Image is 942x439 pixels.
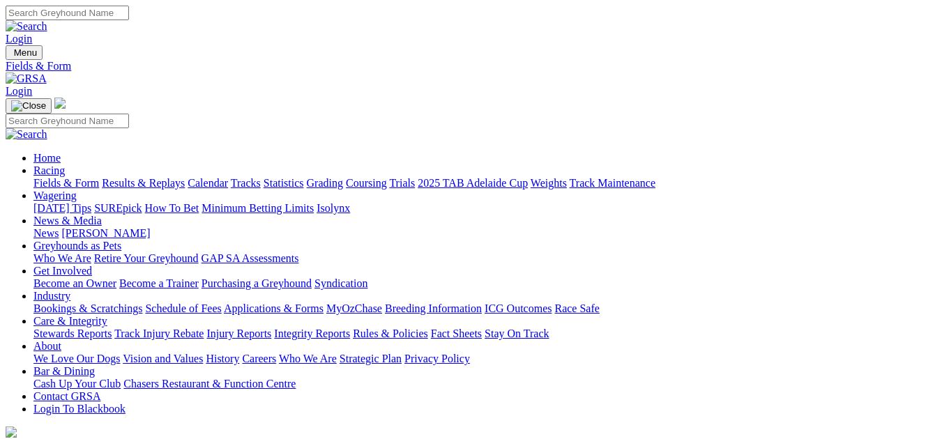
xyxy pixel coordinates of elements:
a: Track Injury Rebate [114,328,204,339]
img: logo-grsa-white.png [54,98,66,109]
a: Chasers Restaurant & Function Centre [123,378,296,390]
a: Wagering [33,190,77,201]
a: Login [6,85,32,97]
div: Wagering [33,202,936,215]
div: News & Media [33,227,936,240]
img: Close [11,100,46,111]
a: Applications & Forms [224,302,324,314]
a: Login To Blackbook [33,403,126,415]
img: GRSA [6,72,47,85]
a: Become a Trainer [119,277,199,289]
a: History [206,353,239,364]
a: Purchasing a Greyhound [202,277,312,289]
a: Careers [242,353,276,364]
div: About [33,353,936,365]
img: Search [6,128,47,141]
a: MyOzChase [326,302,382,314]
a: Become an Owner [33,277,116,289]
a: Coursing [346,177,387,189]
a: Vision and Values [123,353,203,364]
a: Statistics [264,177,304,189]
a: Fields & Form [33,177,99,189]
a: How To Bet [145,202,199,214]
a: Login [6,33,32,45]
a: Cash Up Your Club [33,378,121,390]
img: logo-grsa-white.png [6,426,17,438]
a: Injury Reports [206,328,271,339]
a: Schedule of Fees [145,302,221,314]
a: Fields & Form [6,60,936,72]
a: Isolynx [317,202,350,214]
a: Fact Sheets [431,328,482,339]
a: ICG Outcomes [485,302,552,314]
a: Who We Are [279,353,337,364]
a: Bar & Dining [33,365,95,377]
a: Stewards Reports [33,328,112,339]
input: Search [6,114,129,128]
a: Stay On Track [485,328,549,339]
a: Minimum Betting Limits [202,202,314,214]
div: Get Involved [33,277,936,290]
a: Strategic Plan [340,353,402,364]
a: Integrity Reports [274,328,350,339]
a: Results & Replays [102,177,185,189]
a: Contact GRSA [33,390,100,402]
a: Race Safe [554,302,599,314]
a: SUREpick [94,202,142,214]
a: Tracks [231,177,261,189]
a: News & Media [33,215,102,226]
div: Greyhounds as Pets [33,252,936,265]
a: Racing [33,164,65,176]
a: Get Involved [33,265,92,277]
a: We Love Our Dogs [33,353,120,364]
a: Breeding Information [385,302,482,314]
span: Menu [14,47,37,58]
a: Greyhounds as Pets [33,240,121,252]
a: GAP SA Assessments [202,252,299,264]
div: Bar & Dining [33,378,936,390]
a: [DATE] Tips [33,202,91,214]
div: Care & Integrity [33,328,936,340]
a: Track Maintenance [570,177,655,189]
a: About [33,340,61,352]
a: Calendar [188,177,228,189]
a: Bookings & Scratchings [33,302,142,314]
a: Trials [389,177,415,189]
input: Search [6,6,129,20]
a: Rules & Policies [353,328,428,339]
a: Home [33,152,61,164]
div: Industry [33,302,936,315]
a: Weights [531,177,567,189]
img: Search [6,20,47,33]
a: 2025 TAB Adelaide Cup [418,177,528,189]
a: Care & Integrity [33,315,107,327]
button: Toggle navigation [6,98,52,114]
a: Who We Are [33,252,91,264]
button: Toggle navigation [6,45,43,60]
div: Racing [33,177,936,190]
a: Grading [307,177,343,189]
a: Privacy Policy [404,353,470,364]
a: [PERSON_NAME] [61,227,150,239]
a: News [33,227,59,239]
a: Industry [33,290,70,302]
a: Retire Your Greyhound [94,252,199,264]
a: Syndication [314,277,367,289]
